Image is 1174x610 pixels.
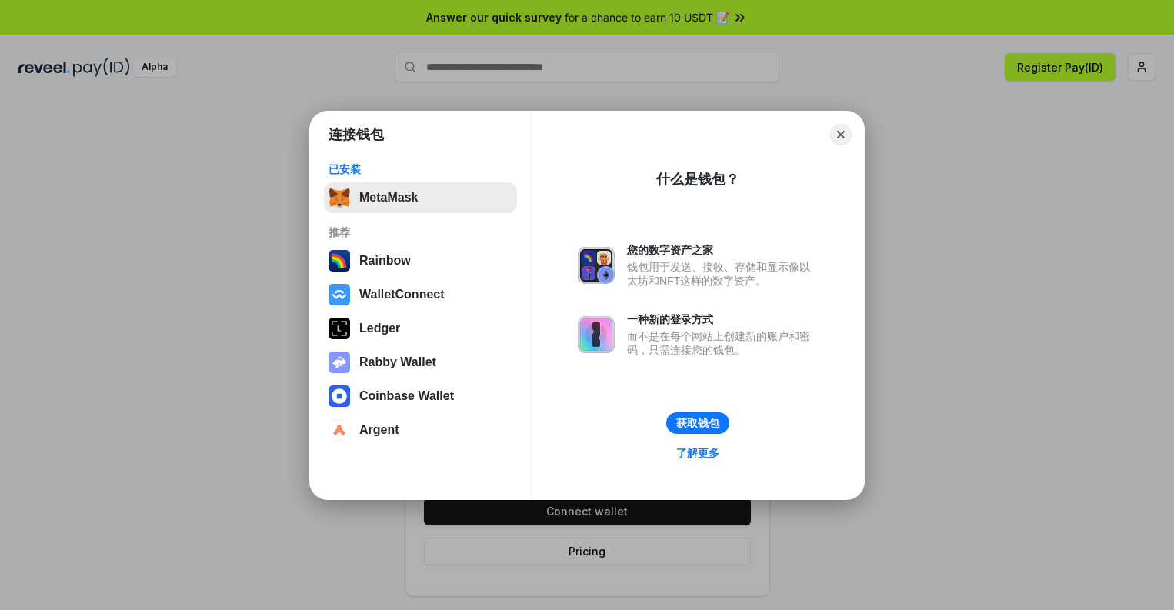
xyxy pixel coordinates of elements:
a: 了解更多 [667,443,729,463]
div: Rabby Wallet [359,355,436,369]
button: Argent [324,415,517,445]
img: svg+xml,%3Csvg%20xmlns%3D%22http%3A%2F%2Fwww.w3.org%2F2000%2Fsvg%22%20fill%3D%22none%22%20viewBox... [578,316,615,353]
button: Ledger [324,313,517,344]
img: svg+xml,%3Csvg%20xmlns%3D%22http%3A%2F%2Fwww.w3.org%2F2000%2Fsvg%22%20fill%3D%22none%22%20viewBox... [329,352,350,373]
button: Close [830,124,852,145]
button: MetaMask [324,182,517,213]
button: Coinbase Wallet [324,381,517,412]
img: svg+xml,%3Csvg%20width%3D%22120%22%20height%3D%22120%22%20viewBox%3D%220%200%20120%20120%22%20fil... [329,250,350,272]
div: 钱包用于发送、接收、存储和显示像以太坊和NFT这样的数字资产。 [627,260,818,288]
img: svg+xml,%3Csvg%20xmlns%3D%22http%3A%2F%2Fwww.w3.org%2F2000%2Fsvg%22%20width%3D%2228%22%20height%3... [329,318,350,339]
img: svg+xml,%3Csvg%20fill%3D%22none%22%20height%3D%2233%22%20viewBox%3D%220%200%2035%2033%22%20width%... [329,187,350,208]
img: svg+xml,%3Csvg%20width%3D%2228%22%20height%3D%2228%22%20viewBox%3D%220%200%2028%2028%22%20fill%3D... [329,419,350,441]
div: Coinbase Wallet [359,389,454,403]
div: 一种新的登录方式 [627,312,818,326]
img: svg+xml,%3Csvg%20width%3D%2228%22%20height%3D%2228%22%20viewBox%3D%220%200%2028%2028%22%20fill%3D... [329,284,350,305]
div: 您的数字资产之家 [627,243,818,257]
button: Rainbow [324,245,517,276]
div: Argent [359,423,399,437]
button: 获取钱包 [666,412,729,434]
div: 获取钱包 [676,416,719,430]
button: WalletConnect [324,279,517,310]
div: 什么是钱包？ [656,170,739,188]
div: 推荐 [329,225,512,239]
div: 已安装 [329,162,512,176]
button: Rabby Wallet [324,347,517,378]
h1: 连接钱包 [329,125,384,144]
div: MetaMask [359,191,418,205]
img: svg+xml,%3Csvg%20xmlns%3D%22http%3A%2F%2Fwww.w3.org%2F2000%2Fsvg%22%20fill%3D%22none%22%20viewBox... [578,247,615,284]
div: WalletConnect [359,288,445,302]
div: 了解更多 [676,446,719,460]
div: 而不是在每个网站上创建新的账户和密码，只需连接您的钱包。 [627,329,818,357]
img: svg+xml,%3Csvg%20width%3D%2228%22%20height%3D%2228%22%20viewBox%3D%220%200%2028%2028%22%20fill%3D... [329,385,350,407]
div: Ledger [359,322,400,335]
div: Rainbow [359,254,411,268]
